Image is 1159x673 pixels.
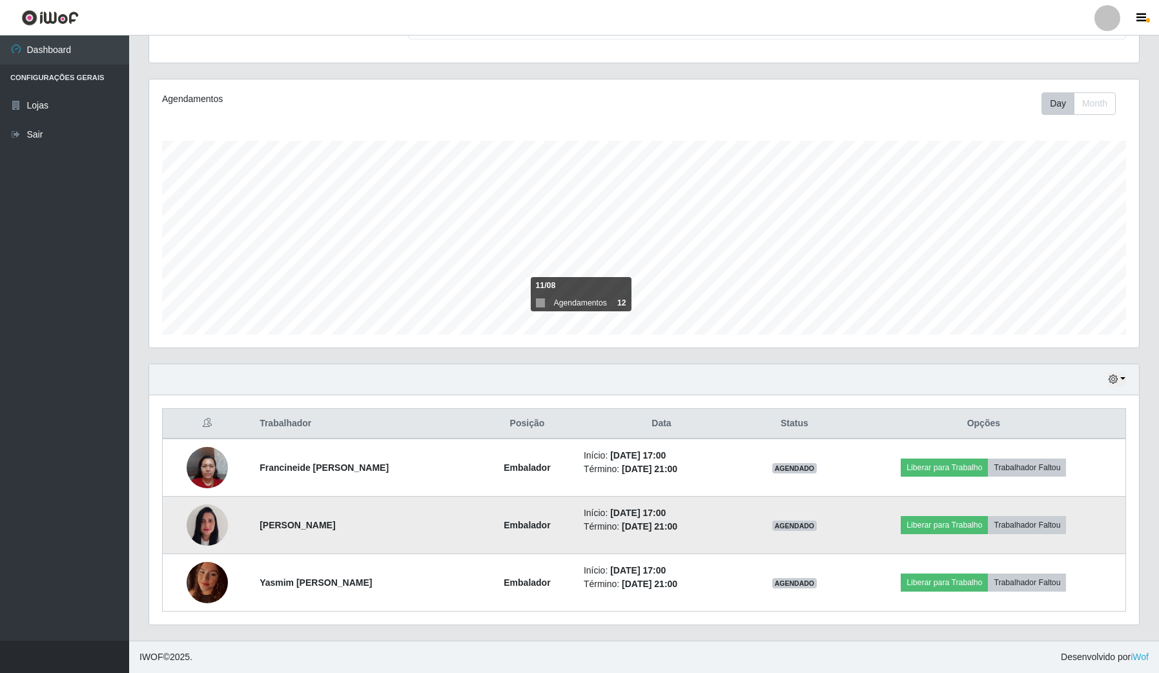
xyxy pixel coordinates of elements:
strong: Embalador [504,462,550,473]
li: Início: [584,506,739,520]
div: Agendamentos [162,92,553,106]
img: 1735852864597.jpeg [187,440,228,495]
time: [DATE] 17:00 [610,565,666,575]
li: Término: [584,520,739,533]
img: 1751159400475.jpeg [187,555,228,610]
th: Opções [842,409,1126,439]
button: Day [1041,92,1074,115]
strong: Francineide [PERSON_NAME] [260,462,389,473]
span: AGENDADO [772,578,817,588]
button: Trabalhador Faltou [988,516,1066,534]
th: Status [747,409,842,439]
strong: Embalador [504,577,550,588]
button: Liberar para Trabalho [901,574,988,592]
span: © 2025 . [139,650,192,664]
li: Início: [584,564,739,577]
button: Liberar para Trabalho [901,459,988,477]
li: Término: [584,462,739,476]
span: Desenvolvido por [1061,650,1149,664]
li: Término: [584,577,739,591]
span: IWOF [139,652,163,662]
strong: [PERSON_NAME] [260,520,335,530]
span: AGENDADO [772,521,817,531]
time: [DATE] 21:00 [622,579,677,589]
div: Toolbar with button groups [1041,92,1126,115]
button: Trabalhador Faltou [988,574,1066,592]
strong: Embalador [504,520,550,530]
time: [DATE] 17:00 [610,508,666,518]
button: Trabalhador Faltou [988,459,1066,477]
time: [DATE] 21:00 [622,521,677,532]
a: iWof [1131,652,1149,662]
div: First group [1041,92,1116,115]
button: Liberar para Trabalho [901,516,988,534]
th: Trabalhador [252,409,478,439]
img: CoreUI Logo [21,10,79,26]
li: Início: [584,449,739,462]
time: [DATE] 17:00 [610,450,666,461]
th: Data [576,409,747,439]
time: [DATE] 21:00 [622,464,677,474]
th: Posição [478,409,576,439]
span: AGENDADO [772,463,817,473]
img: 1738600380232.jpeg [187,498,228,553]
strong: Yasmim [PERSON_NAME] [260,577,372,588]
button: Month [1074,92,1116,115]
